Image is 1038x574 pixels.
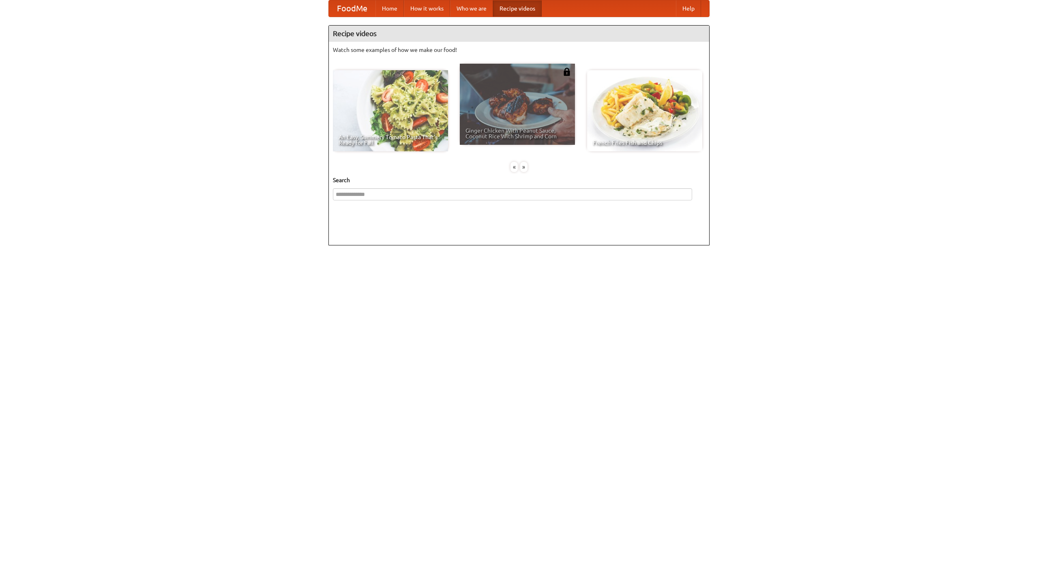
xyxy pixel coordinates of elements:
[450,0,493,17] a: Who we are
[333,176,705,184] h5: Search
[676,0,701,17] a: Help
[329,0,375,17] a: FoodMe
[333,70,448,151] a: An Easy, Summery Tomato Pasta That's Ready for Fall
[510,162,518,172] div: «
[404,0,450,17] a: How it works
[333,46,705,54] p: Watch some examples of how we make our food!
[587,70,702,151] a: French Fries Fish and Chips
[375,0,404,17] a: Home
[593,140,697,146] span: French Fries Fish and Chips
[520,162,528,172] div: »
[329,26,709,42] h4: Recipe videos
[563,68,571,76] img: 483408.png
[339,134,442,146] span: An Easy, Summery Tomato Pasta That's Ready for Fall
[493,0,542,17] a: Recipe videos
